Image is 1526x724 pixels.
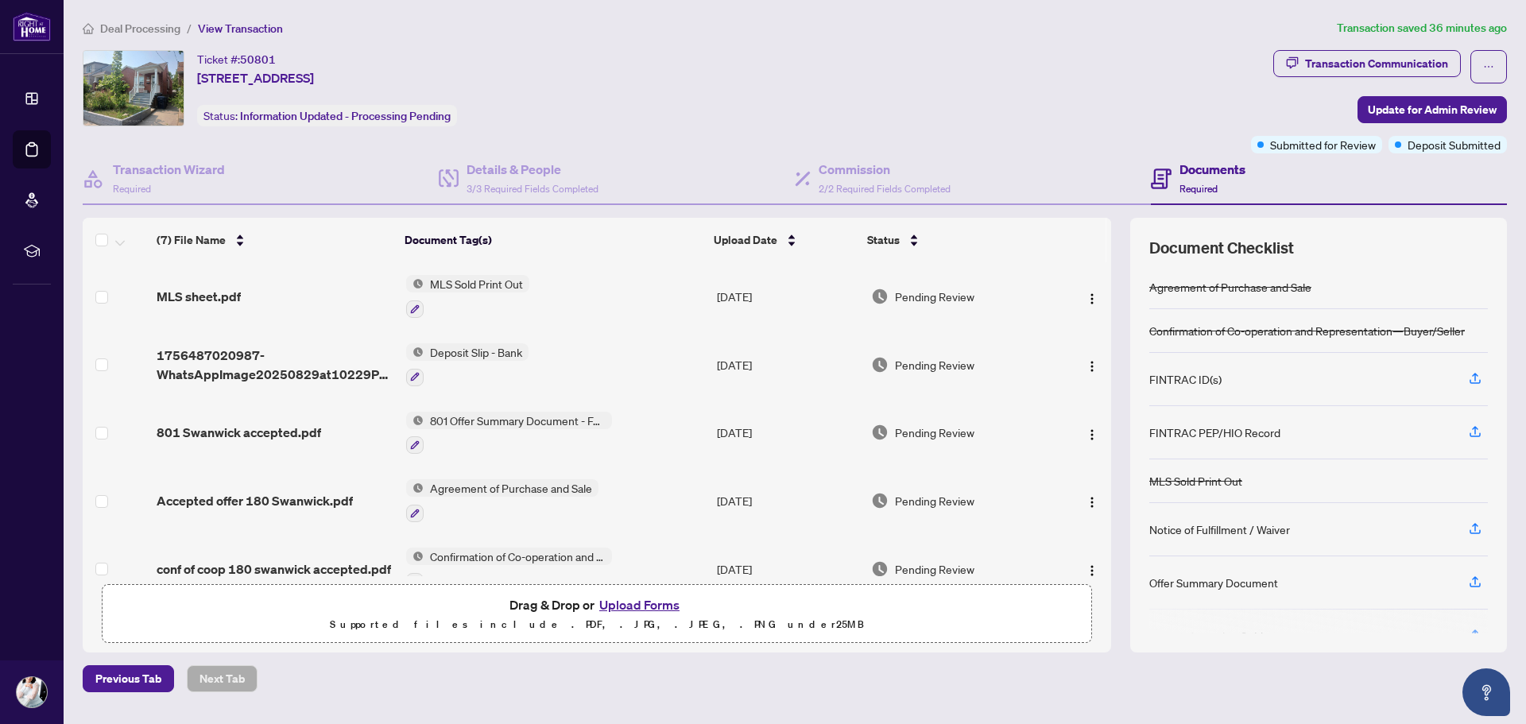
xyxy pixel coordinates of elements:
p: Supported files include .PDF, .JPG, .JPEG, .PNG under 25 MB [112,615,1082,634]
span: Pending Review [895,288,974,305]
button: Status IconDeposit Slip - Bank [406,343,529,386]
td: [DATE] [711,467,865,535]
button: Status Icon801 Offer Summary Document - For use with Agreement of Purchase and Sale [406,412,612,455]
span: MLS sheet.pdf [157,287,241,306]
span: (7) File Name [157,231,226,249]
span: 2/2 Required Fields Completed [819,183,951,195]
span: Required [1179,183,1218,195]
span: Status [867,231,900,249]
span: MLS Sold Print Out [424,275,529,292]
span: 3/3 Required Fields Completed [467,183,598,195]
span: home [83,23,94,34]
button: Status IconAgreement of Purchase and Sale [406,479,598,522]
img: Status Icon [406,548,424,565]
img: Logo [1086,428,1098,441]
th: Status [861,218,1052,262]
span: conf of coop 180 swanwick accepted.pdf [157,559,391,579]
div: FINTRAC ID(s) [1149,370,1222,388]
span: Pending Review [895,492,974,509]
div: Agreement of Purchase and Sale [1149,278,1311,296]
button: Open asap [1462,668,1510,716]
div: Notice of Fulfillment / Waiver [1149,521,1290,538]
h4: Transaction Wizard [113,160,225,179]
button: Status IconConfirmation of Co-operation and Representation—Buyer/Seller [406,548,612,590]
span: Confirmation of Co-operation and Representation—Buyer/Seller [424,548,612,565]
div: FINTRAC PEP/HIO Record [1149,424,1280,441]
span: Submitted for Review [1270,136,1376,153]
img: Logo [1086,292,1098,305]
div: Confirmation of Co-operation and Representation—Buyer/Seller [1149,322,1465,339]
span: Accepted offer 180 Swanwick.pdf [157,491,353,510]
img: Logo [1086,496,1098,509]
button: Status IconMLS Sold Print Out [406,275,529,318]
span: ellipsis [1483,61,1494,72]
th: (7) File Name [150,218,398,262]
h4: Documents [1179,160,1245,179]
h4: Commission [819,160,951,179]
span: Deal Processing [100,21,180,36]
span: Update for Admin Review [1368,97,1497,122]
img: Status Icon [406,479,424,497]
img: Logo [1086,360,1098,373]
span: Previous Tab [95,666,161,691]
span: 801 Swanwick accepted.pdf [157,423,321,442]
span: Information Updated - Processing Pending [240,109,451,123]
div: MLS Sold Print Out [1149,472,1242,490]
span: Deposit Submitted [1408,136,1501,153]
span: Pending Review [895,424,974,441]
span: 801 Offer Summary Document - For use with Agreement of Purchase and Sale [424,412,612,429]
li: / [187,19,192,37]
img: IMG-E12332220_1.jpg [83,51,184,126]
button: Next Tab [187,665,258,692]
img: Document Status [871,492,889,509]
span: Deposit Slip - Bank [424,343,529,361]
span: Upload Date [714,231,777,249]
div: Status: [197,105,457,126]
span: 50801 [240,52,276,67]
img: Status Icon [406,275,424,292]
img: Document Status [871,424,889,441]
img: Document Status [871,288,889,305]
td: [DATE] [711,399,865,467]
button: Logo [1079,420,1105,445]
button: Upload Forms [595,594,684,615]
span: Agreement of Purchase and Sale [424,479,598,497]
th: Document Tag(s) [398,218,708,262]
span: Required [113,183,151,195]
button: Logo [1079,556,1105,582]
span: Drag & Drop or [509,594,684,615]
button: Logo [1079,352,1105,377]
button: Transaction Communication [1273,50,1461,77]
button: Update for Admin Review [1358,96,1507,123]
button: Previous Tab [83,665,174,692]
h4: Details & People [467,160,598,179]
img: Profile Icon [17,677,47,707]
span: View Transaction [198,21,283,36]
span: Document Checklist [1149,237,1294,259]
button: Logo [1079,488,1105,513]
span: Pending Review [895,560,974,578]
img: logo [13,12,51,41]
span: [STREET_ADDRESS] [197,68,314,87]
span: Pending Review [895,356,974,374]
div: Ticket #: [197,50,276,68]
img: Status Icon [406,412,424,429]
td: [DATE] [711,331,865,399]
td: [DATE] [711,262,865,331]
img: Status Icon [406,343,424,361]
th: Upload Date [707,218,861,262]
td: [DATE] [711,535,865,603]
article: Transaction saved 36 minutes ago [1337,19,1507,37]
span: 1756487020987-WhatsAppImage20250829at10229PM1.jpeg [157,346,393,384]
div: Offer Summary Document [1149,574,1278,591]
img: Document Status [871,356,889,374]
img: Logo [1086,564,1098,577]
div: Transaction Communication [1305,51,1448,76]
span: Drag & Drop orUpload FormsSupported files include .PDF, .JPG, .JPEG, .PNG under25MB [103,585,1091,644]
button: Logo [1079,284,1105,309]
img: Document Status [871,560,889,578]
